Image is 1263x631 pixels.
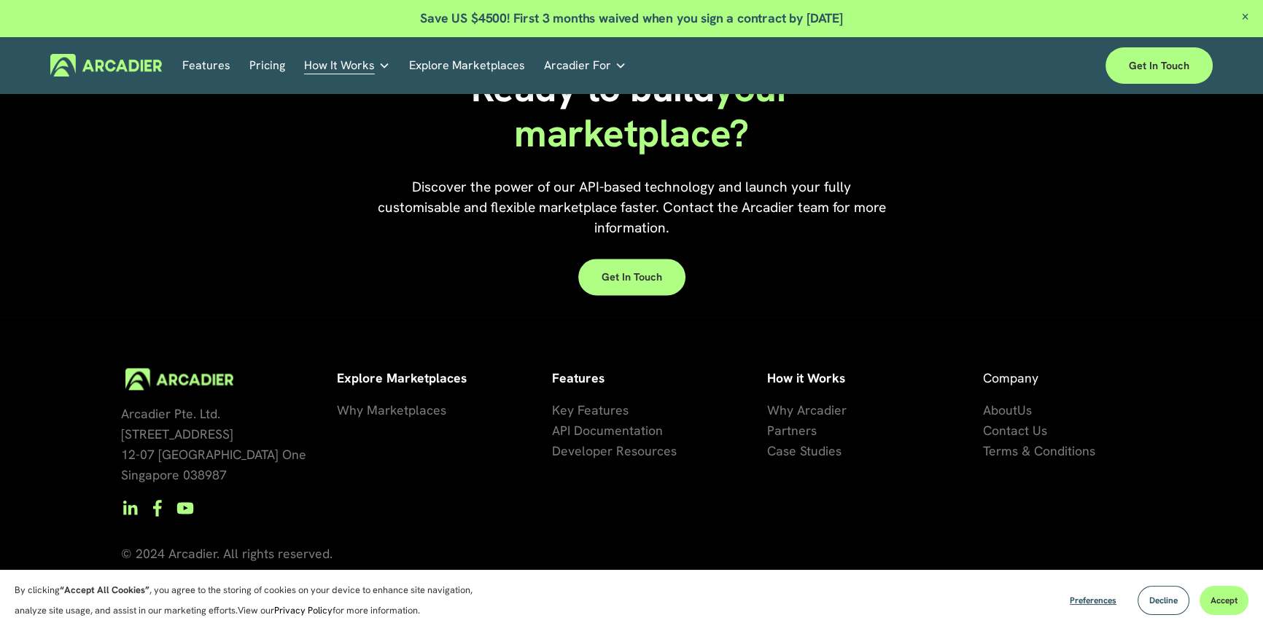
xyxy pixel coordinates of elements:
span: API Documentation [552,422,663,439]
a: Explore Marketplaces [409,54,525,77]
a: Why Marketplaces [336,400,446,420]
span: Us [1017,401,1032,418]
a: folder dropdown [544,54,626,77]
a: Facebook [149,499,166,517]
a: se Studies [783,441,842,461]
span: se Studies [783,442,842,459]
a: folder dropdown [304,54,390,77]
a: Developer Resources [552,441,677,461]
button: Decline [1138,586,1189,615]
span: Terms & Conditions [983,442,1095,459]
a: Why Arcadier [767,400,847,420]
span: © 2024 Arcadier. All rights reserved. [121,545,333,562]
a: Get in touch [1105,47,1213,84]
button: Preferences [1059,586,1127,615]
span: Why Arcadier [767,401,847,418]
span: Key Features [552,401,629,418]
span: How It Works [304,55,375,76]
span: Arcadier For [544,55,611,76]
a: Contact Us [983,420,1047,441]
span: Contact Us [983,422,1047,439]
span: Ca [767,442,783,459]
a: Get in touch [578,259,685,295]
a: Privacy Policy [274,604,333,616]
span: Developer Resources [552,442,677,459]
strong: Explore Marketplaces [336,369,466,386]
span: artners [774,422,817,439]
a: API Documentation [552,420,663,441]
strong: How it Works [767,369,845,386]
a: Pricing [249,54,285,77]
img: Arcadier [50,54,162,77]
span: P [767,422,774,439]
a: About [983,400,1017,420]
a: YouTube [176,499,194,517]
span: Decline [1149,595,1178,606]
p: By clicking , you agree to the storing of cookies on your device to enhance site navigation, anal... [15,580,489,621]
a: P [767,420,774,441]
span: Company [983,369,1038,386]
strong: “Accept All Cookies” [60,584,149,596]
strong: Features [552,369,605,386]
iframe: Chat Widget [1190,561,1263,631]
a: LinkedIn [121,499,139,517]
span: Why Marketplaces [336,401,446,418]
a: artners [774,420,817,441]
span: About [983,401,1017,418]
span: Arcadier Pte. Ltd. [STREET_ADDRESS] 12-07 [GEOGRAPHIC_DATA] One Singapore 038987 [121,405,306,483]
span: Discover the power of our API-based technology and launch your fully customisable and flexible ma... [378,178,890,237]
a: Terms & Conditions [983,441,1095,461]
a: Features [182,54,230,77]
h1: your marketplace? [462,66,802,157]
span: Preferences [1070,595,1116,606]
a: Key Features [552,400,629,420]
a: Ca [767,441,783,461]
